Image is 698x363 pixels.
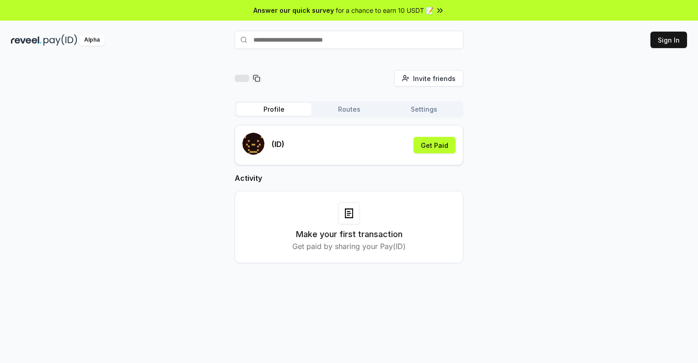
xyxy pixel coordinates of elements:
img: pay_id [43,34,77,46]
span: for a chance to earn 10 USDT 📝 [336,5,434,15]
img: reveel_dark [11,34,42,46]
button: Sign In [650,32,687,48]
button: Get Paid [413,137,456,153]
button: Routes [311,103,387,116]
h3: Make your first transaction [296,228,403,241]
button: Profile [236,103,311,116]
span: Invite friends [413,74,456,83]
button: Settings [387,103,462,116]
p: Get paid by sharing your Pay(ID) [292,241,406,252]
div: Alpha [79,34,105,46]
button: Invite friends [394,70,463,87]
span: Answer our quick survey [253,5,334,15]
p: (ID) [272,139,285,150]
h2: Activity [235,173,463,184]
